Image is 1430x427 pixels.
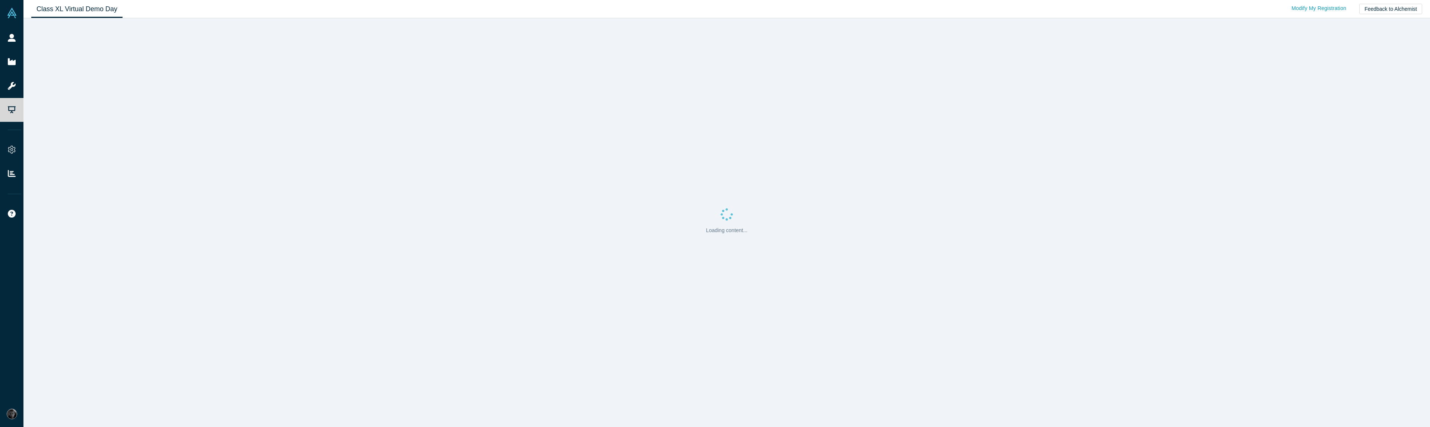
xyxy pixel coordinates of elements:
a: Class XL Virtual Demo Day [31,0,123,18]
button: Feedback to Alchemist [1359,4,1422,14]
img: Rami Chousein's Account [7,409,17,419]
a: Modify My Registration [1284,2,1354,15]
p: Loading content... [706,227,747,234]
img: Alchemist Vault Logo [7,8,17,18]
